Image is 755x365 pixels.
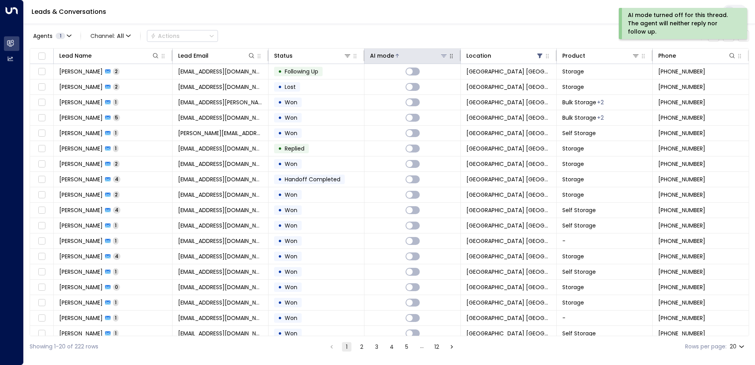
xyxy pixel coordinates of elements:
span: Won [285,299,297,307]
span: gurpreet4765423@gmail.com [178,160,263,168]
span: Storage [562,299,584,307]
span: laylaahasha12@icloud.com [178,114,263,122]
span: Storage [562,68,584,75]
span: Toggle select row [37,98,47,107]
span: Channel: [87,30,134,41]
span: Toggle select row [37,128,47,138]
span: Storage [562,191,584,199]
div: Lead Email [178,51,208,60]
div: • [278,111,282,124]
div: • [278,65,282,78]
div: • [278,142,282,155]
div: Showing 1-20 of 222 rows [30,342,98,351]
span: Space Station Kings Heath [466,145,551,152]
span: Won [285,268,297,276]
span: Toggle select row [37,252,47,262]
span: Toggle select row [37,282,47,292]
div: Phone [658,51,676,60]
span: tash_newton_97@hotmail.com [178,191,263,199]
div: Location [466,51,544,60]
span: Che Keane [59,114,103,122]
div: Phone [658,51,736,60]
span: 4 [113,176,120,182]
span: Won [285,206,297,214]
span: Toggle select row [37,82,47,92]
span: Self Storage [562,222,596,230]
span: Toggle select row [37,159,47,169]
div: Lead Name [59,51,92,60]
span: +447512292944 [658,268,705,276]
span: Won [285,283,297,291]
span: Won [285,129,297,137]
span: +447089169840 [658,145,705,152]
span: Space Station Kings Heath [466,314,551,322]
button: Agents1 [30,30,74,41]
span: Toggle select row [37,236,47,246]
span: +447891861971 [658,329,705,337]
span: pmitchell1939@gmail.com [178,252,263,260]
div: • [278,280,282,294]
span: Bulk Storage [562,114,596,122]
span: +447352512953 [658,160,705,168]
span: Toggle select all [37,51,47,61]
span: Won [285,329,297,337]
span: mzz.hussain786@outlook.com [178,268,263,276]
div: • [278,311,282,325]
span: Agents [33,33,53,39]
div: • [278,327,282,340]
span: loganblack67@icloud.com [178,68,263,75]
span: Space Station Kings Heath [466,114,551,122]
div: Lead Name [59,51,160,60]
span: Handoff Completed [285,175,340,183]
span: madelainehanlon@aol.co.uk [178,83,263,91]
span: Harriet Dunsmore [59,329,103,337]
span: Space Station Kings Heath [466,98,551,106]
span: +447715859336 [658,222,705,230]
a: Leads & Conversations [32,7,106,16]
div: • [278,265,282,278]
span: +447496143742 [658,252,705,260]
span: Storage [562,252,584,260]
span: Self Storage [562,268,596,276]
span: nicolab@blueblood.co.uk [178,299,263,307]
span: 1 [113,222,118,229]
span: Maddie Thomas [59,98,103,106]
td: - [557,310,653,325]
span: +447305395090 [658,129,705,137]
button: Go to page 5 [402,342,411,352]
div: 20 [730,341,746,352]
span: +447496815098 [658,98,705,106]
button: Go to page 3 [372,342,381,352]
span: Logan Black [59,68,103,75]
span: Nicola Brood [59,299,103,307]
span: 2 [113,160,120,167]
div: … [417,342,426,352]
span: Nehal Hussain [59,283,103,291]
span: Space Station Kings Heath [466,206,551,214]
span: Won [285,160,297,168]
span: Storage [562,175,584,183]
span: +447359160720 [658,68,705,75]
span: 1 [56,33,65,39]
span: Toggle select row [37,144,47,154]
div: Actions [150,32,180,40]
td: - [557,233,653,248]
span: Toggle select row [37,113,47,123]
label: Rows per page: [685,342,727,351]
span: +447590927487 [658,83,705,91]
span: +447702562698 [658,206,705,214]
button: Channel:All [87,30,134,41]
span: 5 [113,114,120,121]
div: • [278,296,282,309]
span: Self Storage [562,329,596,337]
span: omnicouk1@gmail.com [178,283,263,291]
div: Product [562,51,585,60]
div: Product [562,51,640,60]
span: 0 [113,284,120,290]
span: Storage [562,160,584,168]
div: • [278,188,282,201]
span: Toggle select row [37,313,47,323]
span: Storage [562,83,584,91]
span: Sean Walker [59,314,103,322]
span: Gurpreet Kaur [59,160,103,168]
